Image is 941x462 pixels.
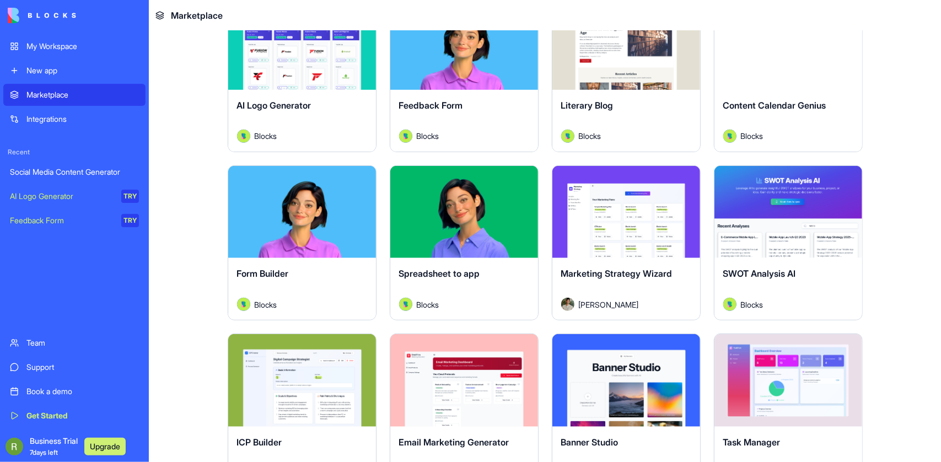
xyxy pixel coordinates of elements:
span: 7 days left [30,448,58,456]
a: Marketing Strategy WizardAvatar[PERSON_NAME] [552,165,701,321]
span: Blocks [255,299,277,310]
span: AI Logo Generator [237,100,311,111]
a: Form BuilderAvatarBlocks [228,165,377,321]
span: Content Calendar Genius [723,100,826,111]
img: Avatar [237,298,250,311]
div: Feedback Form [10,215,114,226]
span: Blocks [741,299,763,310]
a: Get Started [3,405,146,427]
div: New app [26,65,139,76]
span: ICP Builder [237,437,282,448]
span: Banner Studio [561,437,619,448]
span: Form Builder [237,268,289,279]
span: Business Trial [30,436,78,458]
span: Marketing Strategy Wizard [561,268,673,279]
span: Blocks [741,130,763,142]
span: Blocks [417,299,439,310]
div: Social Media Content Generator [10,166,139,178]
a: Marketplace [3,84,146,106]
a: Integrations [3,108,146,130]
img: ACg8ocIzCle88DuFvcSAndXM6_0hiHIz06eWaD5ONTvNaS_j1KVi5A=s96-c [6,438,23,455]
a: New app [3,60,146,82]
span: Recent [3,148,146,157]
div: Team [26,337,139,348]
div: Support [26,362,139,373]
span: Blocks [417,130,439,142]
span: Blocks [255,130,277,142]
img: Avatar [399,130,412,143]
span: Blocks [579,130,601,142]
span: Spreadsheet to app [399,268,480,279]
img: Avatar [237,130,250,143]
div: My Workspace [26,41,139,52]
a: Book a demo [3,380,146,402]
img: Avatar [399,298,412,311]
a: Spreadsheet to appAvatarBlocks [390,165,539,321]
div: Book a demo [26,386,139,397]
button: Upgrade [84,438,126,455]
span: Marketplace [171,9,223,22]
div: Integrations [26,114,139,125]
a: AI Logo GeneratorTRY [3,185,146,207]
a: SWOT Analysis AIAvatarBlocks [714,165,863,321]
img: Avatar [561,130,574,143]
a: Team [3,332,146,354]
a: My Workspace [3,35,146,57]
span: Literary Blog [561,100,614,111]
div: TRY [121,214,139,227]
span: Feedback Form [399,100,463,111]
img: Avatar [561,298,574,311]
div: Marketplace [26,89,139,100]
span: Email Marketing Generator [399,437,509,448]
span: SWOT Analysis AI [723,268,796,279]
img: Avatar [723,130,736,143]
a: Support [3,356,146,378]
div: Get Started [26,410,139,421]
img: logo [8,8,76,23]
span: Task Manager [723,437,781,448]
img: Avatar [723,298,736,311]
div: AI Logo Generator [10,191,114,202]
a: Social Media Content Generator [3,161,146,183]
a: Feedback FormTRY [3,209,146,232]
div: TRY [121,190,139,203]
span: [PERSON_NAME] [579,299,639,310]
